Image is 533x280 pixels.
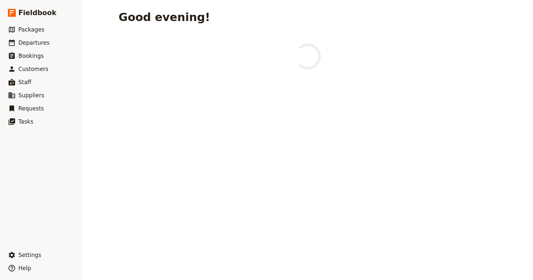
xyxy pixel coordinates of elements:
span: Help [18,265,31,271]
span: Customers [18,66,48,72]
span: Tasks [18,118,33,125]
span: Suppliers [18,92,44,99]
span: Packages [18,26,44,33]
h1: Good evening! [119,11,210,24]
span: Fieldbook [18,8,56,18]
span: Settings [18,252,41,258]
span: Requests [18,105,44,112]
span: Departures [18,39,50,46]
span: Staff [18,79,31,85]
span: Bookings [18,53,44,59]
